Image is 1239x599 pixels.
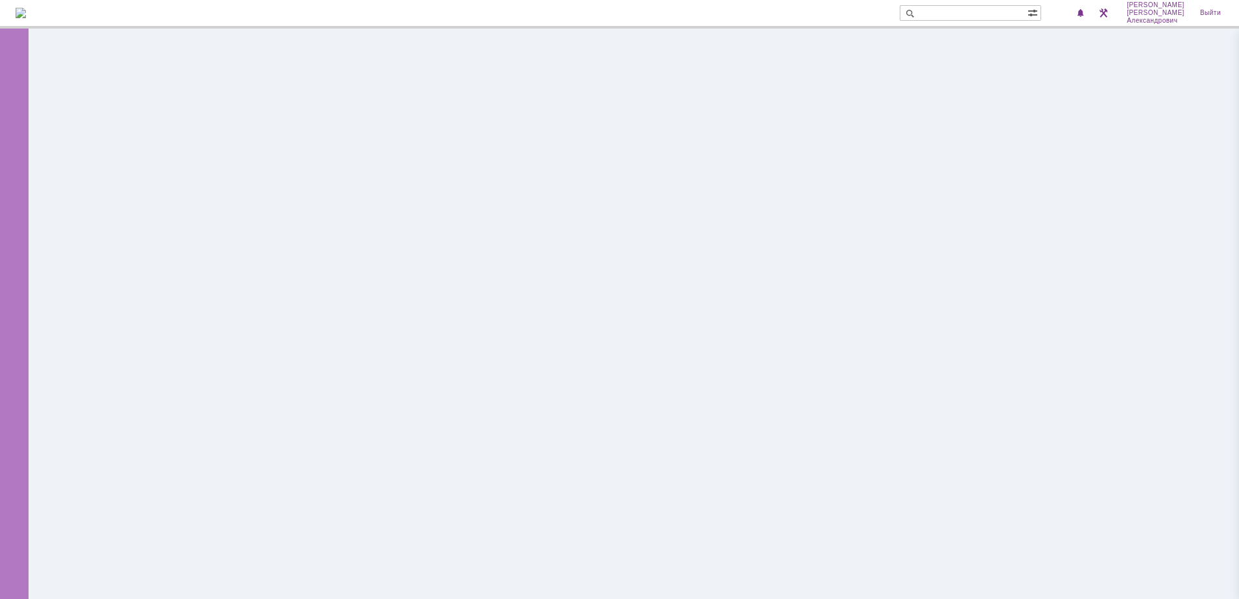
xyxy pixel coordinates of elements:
[1096,5,1111,21] a: Перейти в интерфейс администратора
[1127,1,1185,9] span: [PERSON_NAME]
[1127,17,1185,25] span: Александрович
[16,8,26,18] a: Перейти на домашнюю страницу
[16,8,26,18] img: logo
[1028,6,1041,18] span: Расширенный поиск
[1127,9,1185,17] span: [PERSON_NAME]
